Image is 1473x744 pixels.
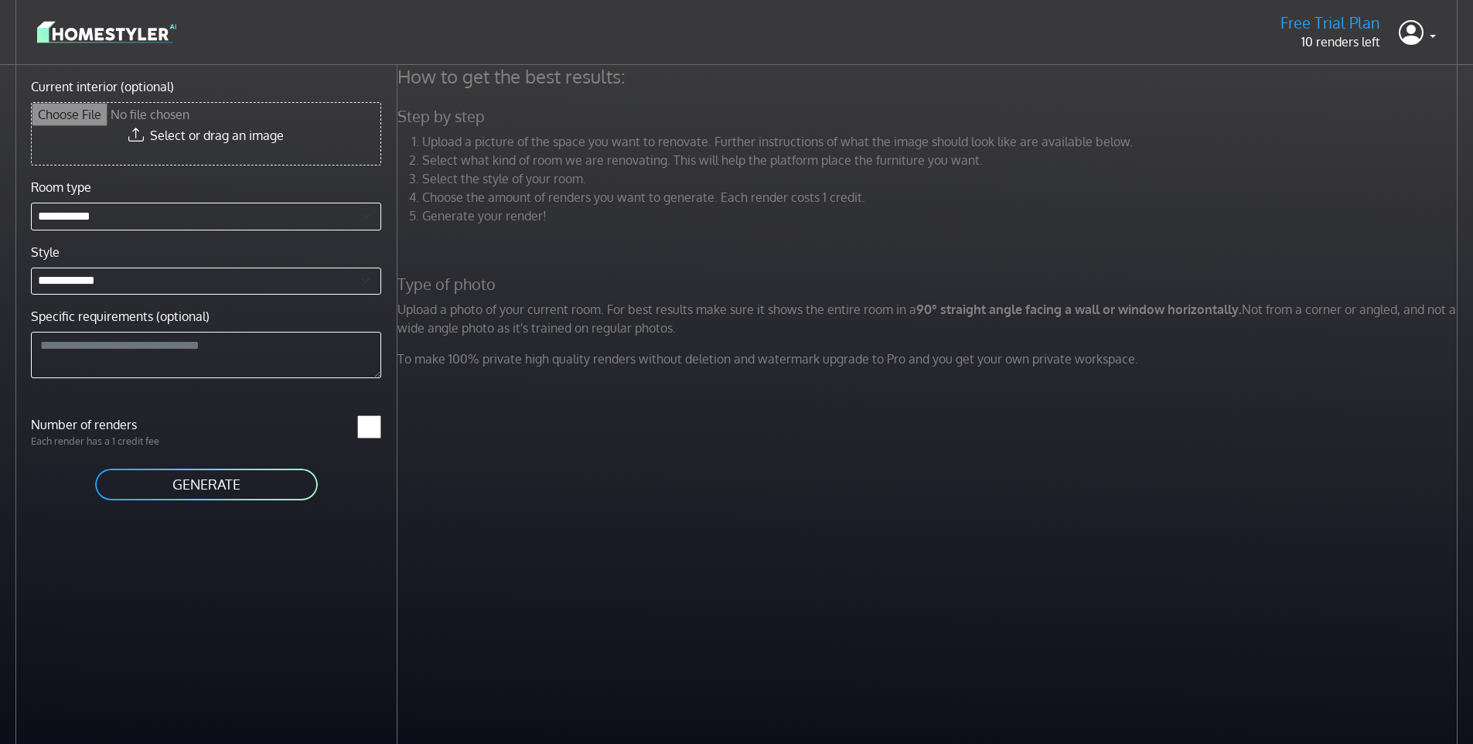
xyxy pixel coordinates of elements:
li: Select the style of your room. [422,169,1461,188]
label: Style [31,243,60,261]
li: Choose the amount of renders you want to generate. Each render costs 1 credit. [422,188,1461,206]
button: GENERATE [94,467,319,502]
img: logo-3de290ba35641baa71223ecac5eacb59cb85b4c7fdf211dc9aaecaaee71ea2f8.svg [37,19,176,46]
h5: Step by step [388,107,1471,126]
p: 10 renders left [1280,32,1380,51]
label: Room type [31,178,91,196]
label: Current interior (optional) [31,77,174,96]
label: Specific requirements (optional) [31,307,210,326]
h5: Type of photo [388,275,1471,294]
p: Each render has a 1 credit fee [22,434,206,449]
li: Select what kind of room we are renovating. This will help the platform place the furniture you w... [422,151,1461,169]
h4: How to get the best results: [388,65,1471,88]
label: Number of renders [22,415,206,434]
p: Upload a photo of your current room. For best results make sure it shows the entire room in a Not... [388,300,1471,337]
strong: 90° straight angle facing a wall or window horizontally. [916,302,1242,317]
li: Generate your render! [422,206,1461,225]
h5: Free Trial Plan [1280,13,1380,32]
p: To make 100% private high quality renders without deletion and watermark upgrade to Pro and you g... [388,350,1471,368]
li: Upload a picture of the space you want to renovate. Further instructions of what the image should... [422,132,1461,151]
